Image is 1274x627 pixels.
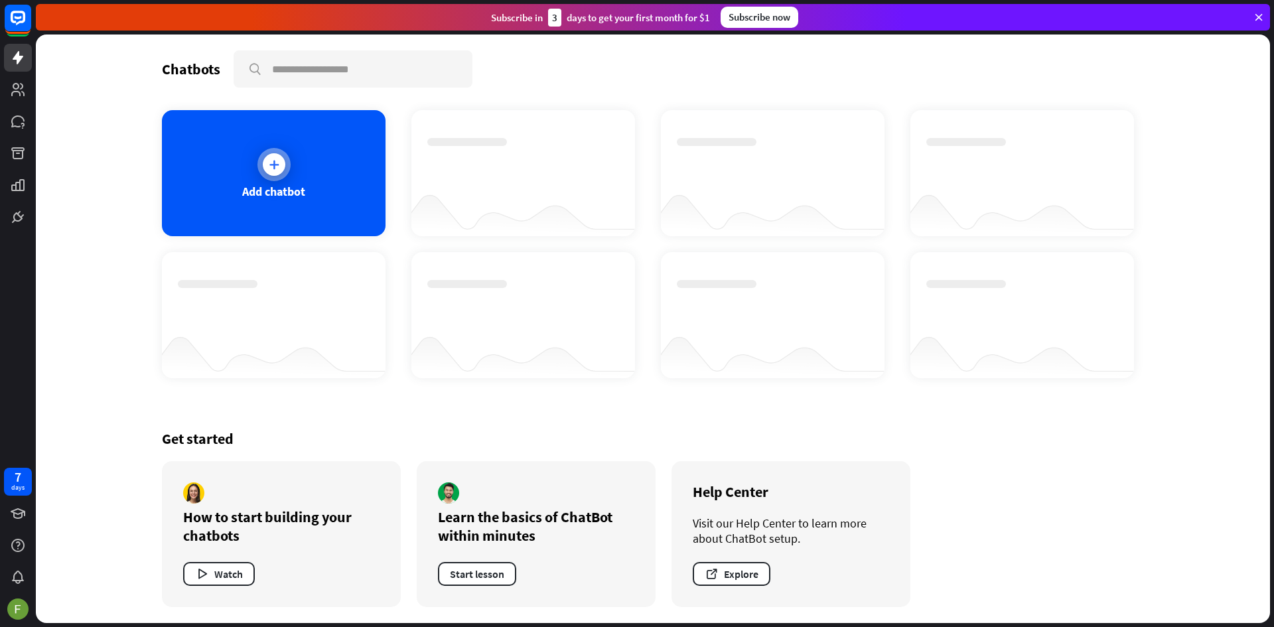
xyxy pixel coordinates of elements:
[162,60,220,78] div: Chatbots
[438,562,516,586] button: Start lesson
[15,471,21,483] div: 7
[183,562,255,586] button: Watch
[438,482,459,504] img: author
[183,508,380,545] div: How to start building your chatbots
[162,429,1144,448] div: Get started
[242,184,305,199] div: Add chatbot
[11,5,50,45] button: Open LiveChat chat widget
[693,482,889,501] div: Help Center
[491,9,710,27] div: Subscribe in days to get your first month for $1
[693,516,889,546] div: Visit our Help Center to learn more about ChatBot setup.
[548,9,561,27] div: 3
[11,483,25,492] div: days
[693,562,770,586] button: Explore
[721,7,798,28] div: Subscribe now
[4,468,32,496] a: 7 days
[183,482,204,504] img: author
[438,508,634,545] div: Learn the basics of ChatBot within minutes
